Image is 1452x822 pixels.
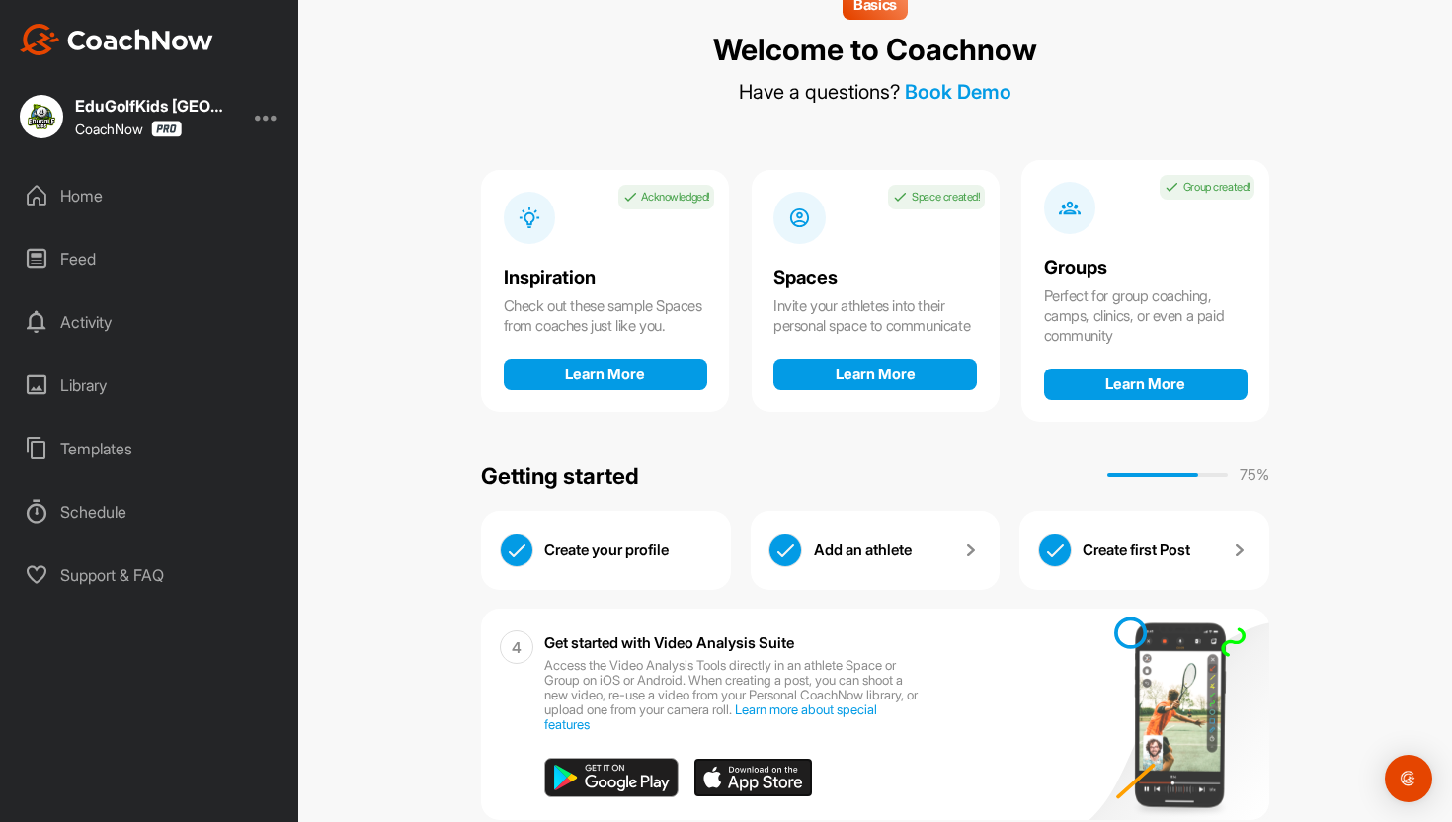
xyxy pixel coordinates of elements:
[75,121,182,137] div: CoachNow
[769,534,801,566] img: check
[504,296,707,336] div: Check out these sample Spaces from coaches just like you.
[11,487,289,536] div: Schedule
[739,80,1011,104] div: Have a questions?
[912,190,980,205] p: Space created!
[1227,538,1250,562] img: arrow
[501,534,532,566] img: check
[773,359,977,390] button: Learn More
[20,24,213,55] img: CoachNow
[544,658,923,732] p: Access the Video Analysis Tools directly in an athlete Space or Group on iOS or Android. When cre...
[11,171,289,220] div: Home
[20,95,63,138] img: square_74e4a8d91e2429f28ddbb5439940e9b2.jpg
[504,268,707,288] div: Inspiration
[11,550,289,600] div: Support & FAQ
[11,234,289,284] div: Feed
[693,758,813,797] img: app_store
[544,758,679,797] img: play_store
[11,424,289,473] div: Templates
[892,189,908,205] img: check
[905,80,1011,104] a: Book Demo
[75,98,233,114] div: EduGolfKids [GEOGRAPHIC_DATA]
[1083,534,1250,568] a: Create first Post
[814,534,982,568] a: Add an athlete
[1044,258,1248,279] div: Groups
[1083,540,1190,560] p: Create first Post
[544,534,712,568] div: Create your profile
[814,540,912,560] p: Add an athlete
[1039,534,1071,566] img: check
[1044,287,1248,346] div: Perfect for group coaching, camps, clinics, or even a paid community
[1240,464,1269,487] p: 75 %
[788,206,811,229] img: info
[519,206,541,229] img: info
[504,359,707,390] button: Learn More
[958,538,982,562] img: arrow
[11,297,289,347] div: Activity
[773,296,977,336] div: Invite your athletes into their personal space to communicate
[1059,197,1082,219] img: info
[1044,369,1248,400] button: Learn More
[544,635,794,650] p: Get started with Video Analysis Suite
[481,459,639,493] div: Getting started
[622,189,638,205] img: check
[1164,179,1179,195] img: check
[773,268,977,288] div: Spaces
[1183,180,1250,195] p: Group created!
[713,31,1037,69] div: Welcome to Coachnow
[544,701,877,732] a: Learn more about special features
[500,630,533,664] div: 4
[151,121,182,137] img: CoachNow Pro
[11,361,289,410] div: Library
[641,190,710,205] p: Acknowledged!
[1385,755,1432,802] div: Open Intercom Messenger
